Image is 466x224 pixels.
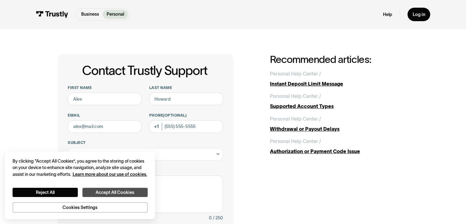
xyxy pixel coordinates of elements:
[82,188,148,197] button: Accept All Cookies
[383,12,392,17] a: Help
[103,10,128,19] a: Personal
[36,11,68,18] img: Trustly Logo
[78,10,103,19] a: Business
[73,172,147,177] a: More information about your privacy, opens in a new tab
[13,188,78,197] button: Reject All
[81,11,99,17] p: Business
[270,137,321,145] div: Personal Help Center /
[149,120,223,133] input: (555) 555-5555
[270,80,408,88] div: Instant Deposit Limit Message
[149,113,223,118] label: Phone
[209,214,212,222] div: 0
[68,113,142,118] label: Email
[270,125,408,133] div: Withdrawal or Payout Delays
[270,92,321,100] div: Personal Help Center /
[270,70,408,87] a: Personal Help Center /Instant Deposit Limit Message
[412,12,425,17] div: Log in
[13,202,148,213] button: Cookies Settings
[270,115,408,133] a: Personal Help Center /Withdrawal or Payout Delays
[5,152,155,219] div: Cookie banner
[270,102,408,110] div: Supported Account Types
[68,85,142,90] label: First name
[270,70,321,78] div: Personal Help Center /
[270,115,321,123] div: Personal Help Center /
[107,11,124,17] p: Personal
[68,140,223,145] label: Subject
[270,92,408,110] a: Personal Help Center /Supported Account Types
[68,120,142,133] input: alex@mail.com
[163,113,187,117] span: (Optional)
[68,93,142,105] input: Alex
[68,148,223,160] div: Select subject
[270,148,408,155] div: Authorization or Payment Code Issue
[407,8,430,21] a: Log in
[213,214,223,222] div: / 250
[13,158,148,213] div: Privacy
[74,150,103,158] div: Select subject
[270,137,408,155] a: Personal Help Center /Authorization or Payment Code Issue
[149,85,223,90] label: Last name
[66,64,223,78] h1: Contact Trustly Support
[149,93,223,105] input: Howard
[13,158,148,178] div: By clicking “Accept All Cookies”, you agree to the storing of cookies on your device to enhance s...
[270,54,408,65] h2: Recommended articles:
